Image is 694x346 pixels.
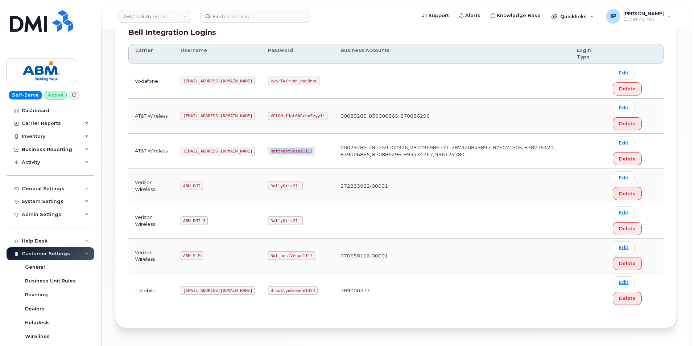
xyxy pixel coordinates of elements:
span: Quicklinks [560,13,587,19]
span: Super Admin [623,16,664,22]
button: Delete [613,117,642,130]
a: Edit [613,67,635,80]
th: Business Accounts [334,44,570,64]
code: RallyOtis21! [268,216,302,225]
td: 00029285, 287259102926, 287296986771, 287320849897, 826071505, 838775421, 839006865, 870886296, 9... [334,134,570,168]
code: VClOHiIJpL0NGcbnZzyy1! [268,112,327,121]
code: RottnestVespa111! [268,147,315,155]
code: BrooklynGreene1324 [268,286,317,295]
td: Verizon Wireless [128,239,174,273]
code: kwb!TWX*udn_ban9hcu [268,77,320,85]
td: AT&T Wireless [128,134,174,168]
code: [EMAIL_ADDRESS][DOMAIN_NAME] [181,77,255,85]
a: Knowledge Base [486,8,546,23]
a: Edit [613,206,635,219]
span: Delete [619,120,636,127]
span: Alerts [465,12,480,19]
a: Edit [613,102,635,114]
span: Delete [619,260,636,267]
code: RallyOtis21! [268,182,302,190]
span: IP [610,12,616,21]
button: Delete [613,222,642,235]
a: ABM Industries, Inc. [119,10,191,23]
th: Username [174,44,261,64]
button: Delete [613,82,642,95]
span: Delete [619,155,636,162]
span: Delete [619,85,636,92]
td: Verizon Wireless [128,168,174,203]
td: T-Mobile [128,273,174,308]
div: Quicklinks [546,9,599,24]
a: Edit [613,171,635,184]
code: [EMAIL_ADDRESS][DOMAIN_NAME] [181,147,255,155]
code: [EMAIL_ADDRESS][DOMAIN_NAME] [181,286,255,295]
code: [EMAIL_ADDRESS][DOMAIN_NAME] [181,112,255,121]
th: Carrier [128,44,174,64]
code: ABM_S_M [181,251,203,260]
code: ABM_DMI [181,182,203,190]
code: ABM_DMI_3 [181,216,208,225]
button: Delete [613,152,642,165]
span: Knowledge Base [497,12,541,19]
code: RottnestVespa111! [268,251,315,260]
span: [PERSON_NAME] [623,11,664,16]
input: Find something... [201,10,310,23]
div: Ione Partin [601,9,677,24]
span: Support [429,12,449,19]
td: Verizon Wireless [128,203,174,238]
a: Alerts [454,8,486,23]
button: Delete [613,292,642,305]
button: Delete [613,187,642,200]
td: Vodafone [128,64,174,99]
div: Bell Integration Logins [128,27,664,38]
td: 272233922-00001 [334,168,570,203]
a: Edit [613,241,635,254]
span: Delete [619,190,636,197]
a: Support [417,8,454,23]
span: Delete [619,225,636,232]
td: 789000373 [334,273,570,308]
button: Delete [613,257,642,270]
th: Login Type [570,44,606,64]
td: 00029285, 839006865, 870886296 [334,99,570,134]
td: 770658116-00001 [334,239,570,273]
a: Edit [613,137,635,149]
td: AT&T Wireless [128,99,174,134]
a: Edit [613,276,635,289]
span: Delete [619,295,636,302]
th: Password [261,44,334,64]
